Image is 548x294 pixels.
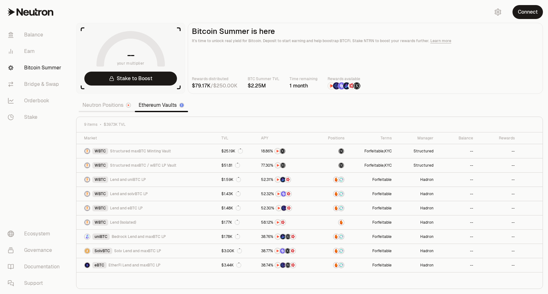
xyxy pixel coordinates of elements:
[286,206,291,211] img: Mars Fragments
[395,244,437,258] a: Hadron
[192,76,238,82] p: Rewards distributed
[261,136,312,141] div: APY
[275,234,280,239] img: NTRN
[315,187,348,201] a: AmberSupervault
[280,234,285,239] img: Bedrock Diamonds
[339,263,344,268] img: Supervault
[261,219,312,226] button: NTRNMars Fragments
[3,275,68,291] a: Support
[135,99,188,112] a: Ethereum Vaults
[339,220,344,225] img: Amber
[364,163,384,168] button: Forfeitable
[319,162,344,169] button: maxBTC
[218,244,257,258] a: $3.00K
[218,158,257,172] a: $51.81
[127,50,134,60] h1: --
[108,263,160,268] span: EtherFi Lend and maxBTC LP
[3,27,68,43] a: Balance
[286,191,291,196] img: Mars Fragments
[221,220,240,225] div: $1.77K
[281,206,286,211] img: EtherFi Points
[218,187,257,201] a: $1.43K
[384,149,392,154] button: KYC
[334,248,339,253] img: Amber
[76,187,218,201] a: WBTC LogoWBTCLend and solvBTC LP
[84,136,214,141] div: Market
[280,263,285,268] img: EtherFi Points
[3,109,68,125] a: Stake
[477,201,519,215] a: --
[372,263,392,268] button: Forfeitable
[85,177,90,182] img: WBTC Logo
[84,72,177,86] a: Stake to Boost
[257,215,316,229] a: NTRNMars Fragments
[110,206,143,211] span: Lend and eBTC LP
[315,158,348,172] a: maxBTC
[110,220,136,225] span: Lend (Isolated)
[261,191,312,197] button: NTRNSolv PointsMars Fragments
[281,191,286,196] img: Solv Points
[248,76,279,82] p: BTC Summer TVL
[276,191,281,196] img: NTRN
[477,215,519,229] a: --
[218,201,257,215] a: $1.48K
[92,233,110,240] div: uniBTC
[339,163,344,168] img: maxBTC
[477,144,519,158] a: --
[348,173,396,187] a: Forfeitable
[275,149,280,154] img: NTRN
[315,201,348,215] a: AmberSupervault
[372,191,392,196] button: Forfeitable
[110,163,176,168] span: Structured maxBTC / wBTC LP Vault
[477,230,519,244] a: --
[395,158,437,172] a: Structured
[76,230,218,244] a: uniBTC LogouniBTCBedrock Lend and maxBTC LP
[85,163,90,168] img: WBTC Logo
[218,173,257,187] a: $1.59K
[319,233,344,240] button: AmberSupervault
[395,215,437,229] a: Hadron
[334,206,339,211] img: Amber
[437,187,477,201] a: --
[334,263,339,268] img: Amber
[218,215,257,229] a: $1.77K
[218,258,257,272] a: $3.44K
[290,248,295,253] img: Mars Fragments
[221,191,241,196] div: $1.43K
[280,177,285,182] img: Bedrock Diamonds
[221,136,253,141] div: TVL
[285,263,290,268] img: Structured Points
[92,176,108,183] div: WBTC
[481,136,515,141] div: Rewards
[3,60,68,76] a: Bitcoin Summer
[3,76,68,93] a: Bridge & Swap
[319,136,344,141] div: Positions
[477,158,519,172] a: --
[76,144,218,158] a: WBTC LogoWBTCStructured maxBTC Minting Vault
[348,144,396,158] a: Forfeitable,KYC
[127,103,130,107] img: Neutron Logo
[285,234,290,239] img: Structured Points
[85,191,90,196] img: WBTC Logo
[372,234,392,239] button: Forfeitable
[76,201,218,215] a: WBTC LogoWBTCLend and eBTC LP
[218,230,257,244] a: $1.78K
[430,38,451,43] a: Learn more
[512,5,543,19] button: Connect
[76,173,218,187] a: WBTC LogoWBTCLend and uniBTC LP
[79,99,135,112] a: Neutron Positions
[257,158,316,172] a: NTRNStructured Points
[85,248,90,253] img: SolvBTC Logo
[384,163,392,168] button: KYC
[437,158,477,172] a: --
[3,226,68,242] a: Ecosystem
[315,244,348,258] a: AmberSupervault
[477,244,519,258] a: --
[110,177,146,182] span: Lend and uniBTC LP
[257,201,316,215] a: NTRNEtherFi PointsMars Fragments
[275,248,280,253] img: NTRN
[221,163,240,168] div: $51.81
[477,187,519,201] a: --
[257,258,316,272] a: NTRNEtherFi PointsStructured PointsMars Fragments
[85,206,90,211] img: WBTC Logo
